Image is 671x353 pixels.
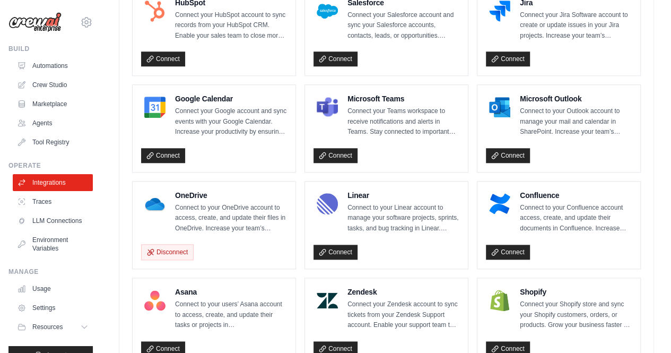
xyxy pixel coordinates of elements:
[13,193,93,210] a: Traces
[175,10,287,41] p: Connect your HubSpot account to sync records from your HubSpot CRM. Enable your sales team to clo...
[520,106,632,137] p: Connect to your Outlook account to manage your mail and calendar in SharePoint. Increase your tea...
[8,161,93,170] div: Operate
[520,93,632,104] h4: Microsoft Outlook
[175,106,287,137] p: Connect your Google account and sync events with your Google Calendar. Increase your productivity...
[618,302,671,353] iframe: Chat Widget
[175,93,287,104] h4: Google Calendar
[13,76,93,93] a: Crew Studio
[486,51,530,66] a: Connect
[347,287,459,297] h4: Zendesk
[144,193,165,214] img: OneDrive Logo
[144,1,165,22] img: HubSpot Logo
[486,148,530,163] a: Connect
[8,12,62,32] img: Logo
[13,115,93,132] a: Agents
[520,287,632,297] h4: Shopify
[8,268,93,276] div: Manage
[13,96,93,113] a: Marketplace
[175,190,287,201] h4: OneDrive
[13,212,93,229] a: LLM Connections
[317,1,338,22] img: Salesforce Logo
[141,148,185,163] a: Connect
[347,299,459,331] p: Connect your Zendesk account to sync tickets from your Zendesk Support account. Enable your suppo...
[141,51,185,66] a: Connect
[317,193,338,214] img: Linear Logo
[144,290,165,311] img: Asana Logo
[313,51,358,66] a: Connect
[13,174,93,191] a: Integrations
[13,231,93,257] a: Environment Variables
[520,10,632,41] p: Connect your Jira Software account to create or update issues in your Jira projects. Increase you...
[175,203,287,234] p: Connect to your OneDrive account to access, create, and update their files in OneDrive. Increase ...
[13,134,93,151] a: Tool Registry
[13,280,93,297] a: Usage
[520,203,632,234] p: Connect to your Confluence account access, create, and update their documents in Confluence. Incr...
[13,318,93,335] button: Resources
[347,93,459,104] h4: Microsoft Teams
[8,45,93,53] div: Build
[486,245,530,260] a: Connect
[347,190,459,201] h4: Linear
[175,287,287,297] h4: Asana
[347,10,459,41] p: Connect your Salesforce account and sync your Salesforce accounts, contacts, leads, or opportunit...
[317,290,338,311] img: Zendesk Logo
[489,1,510,22] img: Jira Logo
[32,323,63,331] span: Resources
[317,97,338,118] img: Microsoft Teams Logo
[141,244,194,260] button: Disconnect
[347,106,459,137] p: Connect your Teams workspace to receive notifications and alerts in Teams. Stay connected to impo...
[13,299,93,316] a: Settings
[520,299,632,331] p: Connect your Shopify store and sync your Shopify customers, orders, or products. Grow your busine...
[144,97,165,118] img: Google Calendar Logo
[347,203,459,234] p: Connect to your Linear account to manage your software projects, sprints, tasks, and bug tracking...
[489,97,510,118] img: Microsoft Outlook Logo
[313,245,358,260] a: Connect
[489,193,510,214] img: Confluence Logo
[520,190,632,201] h4: Confluence
[175,299,287,331] p: Connect to your users’ Asana account to access, create, and update their tasks or projects in [GE...
[13,57,93,74] a: Automations
[313,148,358,163] a: Connect
[489,290,510,311] img: Shopify Logo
